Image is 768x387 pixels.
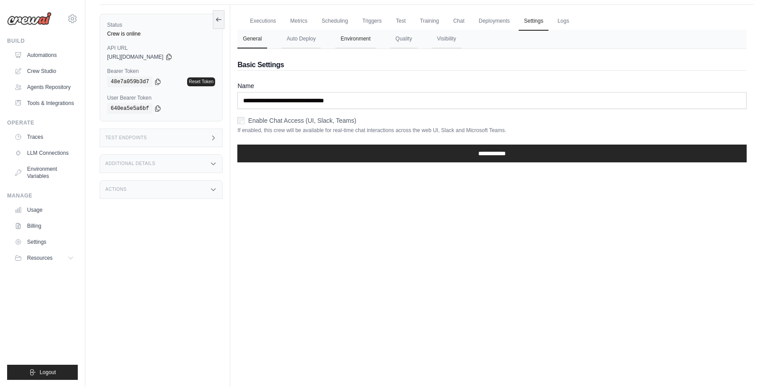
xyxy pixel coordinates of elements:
[107,30,215,37] div: Crew is online
[432,30,461,48] button: Visibility
[285,12,313,31] a: Metrics
[7,192,78,199] div: Manage
[11,48,78,62] a: Automations
[7,365,78,380] button: Logout
[107,44,215,52] label: API URL
[519,12,548,31] a: Settings
[237,30,267,48] button: General
[237,127,747,134] p: If enabled, this crew will be available for real-time chat interactions across the web UI, Slack ...
[552,12,574,31] a: Logs
[187,77,215,86] a: Reset Token
[11,64,78,78] a: Crew Studio
[11,162,78,183] a: Environment Variables
[11,219,78,233] a: Billing
[316,12,353,31] a: Scheduling
[7,37,78,44] div: Build
[244,12,281,31] a: Executions
[11,235,78,249] a: Settings
[237,81,747,90] label: Name
[237,30,747,48] nav: Tabs
[11,130,78,144] a: Traces
[335,30,376,48] button: Environment
[391,12,411,31] a: Test
[473,12,515,31] a: Deployments
[11,80,78,94] a: Agents Repository
[11,96,78,110] a: Tools & Integrations
[7,119,78,126] div: Operate
[11,203,78,217] a: Usage
[105,161,155,166] h3: Additional Details
[107,53,164,60] span: [URL][DOMAIN_NAME]
[248,116,356,125] label: Enable Chat Access (UI, Slack, Teams)
[107,103,152,114] code: 640ea5e5a6bf
[107,77,152,87] code: 48e7a059b3d7
[281,30,321,48] button: Auto Deploy
[390,30,417,48] button: Quality
[107,21,215,28] label: Status
[40,369,56,376] span: Logout
[27,254,52,262] span: Resources
[237,60,747,70] h2: Basic Settings
[448,12,470,31] a: Chat
[107,94,215,101] label: User Bearer Token
[105,135,147,141] h3: Test Endpoints
[105,187,127,192] h3: Actions
[7,12,52,25] img: Logo
[415,12,444,31] a: Training
[107,68,215,75] label: Bearer Token
[357,12,387,31] a: Triggers
[11,146,78,160] a: LLM Connections
[11,251,78,265] button: Resources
